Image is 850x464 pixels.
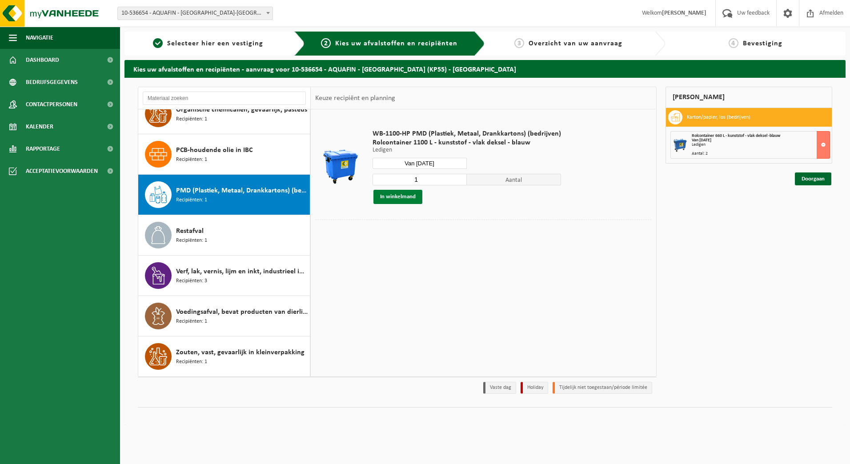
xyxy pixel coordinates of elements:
[662,10,706,16] strong: [PERSON_NAME]
[176,266,308,277] span: Verf, lak, vernis, lijm en inkt, industrieel in IBC
[138,175,310,215] button: PMD (Plastiek, Metaal, Drankkartons) (bedrijven) Recipiënten: 1
[176,185,308,196] span: PMD (Plastiek, Metaal, Drankkartons) (bedrijven)
[26,27,53,49] span: Navigatie
[176,358,207,366] span: Recipiënten: 1
[687,110,750,124] h3: Karton/papier, los (bedrijven)
[373,138,561,147] span: Rolcontainer 1100 L - kunststof - vlak deksel - blauw
[743,40,782,47] span: Bevestiging
[692,143,830,147] div: Ledigen
[729,38,738,48] span: 4
[321,38,331,48] span: 2
[138,94,310,134] button: Organische chemicaliën, gevaarlijk, pasteus Recipiënten: 1
[118,7,273,20] span: 10-536654 - AQUAFIN - RWZI ANTWERPEN-NOORD (KP55) - ANTWERPEN
[153,38,163,48] span: 1
[26,116,53,138] span: Kalender
[373,129,561,138] span: WB-1100-HP PMD (Plastiek, Metaal, Drankkartons) (bedrijven)
[26,138,60,160] span: Rapportage
[553,382,652,394] li: Tijdelijk niet toegestaan/période limitée
[124,60,846,77] h2: Kies uw afvalstoffen en recipiënten - aanvraag voor 10-536654 - AQUAFIN - [GEOGRAPHIC_DATA] (KP55...
[176,115,207,124] span: Recipiënten: 1
[176,347,305,358] span: Zouten, vast, gevaarlijk in kleinverpakking
[26,93,77,116] span: Contactpersonen
[26,49,59,71] span: Dashboard
[138,296,310,336] button: Voedingsafval, bevat producten van dierlijke oorsprong, onverpakt, categorie 3 Recipiënten: 1
[143,92,306,105] input: Materiaal zoeken
[117,7,273,20] span: 10-536654 - AQUAFIN - RWZI ANTWERPEN-NOORD (KP55) - ANTWERPEN
[521,382,548,394] li: Holiday
[26,71,78,93] span: Bedrijfsgegevens
[138,336,310,376] button: Zouten, vast, gevaarlijk in kleinverpakking Recipiënten: 1
[373,147,561,153] p: Ledigen
[176,236,207,245] span: Recipiënten: 1
[138,215,310,256] button: Restafval Recipiënten: 1
[26,160,98,182] span: Acceptatievoorwaarden
[176,317,207,326] span: Recipiënten: 1
[176,307,308,317] span: Voedingsafval, bevat producten van dierlijke oorsprong, onverpakt, categorie 3
[335,40,457,47] span: Kies uw afvalstoffen en recipiënten
[373,190,422,204] button: In winkelmand
[514,38,524,48] span: 3
[529,40,622,47] span: Overzicht van uw aanvraag
[176,196,207,204] span: Recipiënten: 1
[795,172,831,185] a: Doorgaan
[311,87,400,109] div: Keuze recipiënt en planning
[666,87,833,108] div: [PERSON_NAME]
[129,38,287,49] a: 1Selecteer hier een vestiging
[692,133,780,138] span: Rolcontainer 660 L - kunststof - vlak deksel -blauw
[176,145,253,156] span: PCB-houdende olie in IBC
[176,226,204,236] span: Restafval
[467,174,561,185] span: Aantal
[176,104,307,115] span: Organische chemicaliën, gevaarlijk, pasteus
[692,138,711,143] strong: Van [DATE]
[138,256,310,296] button: Verf, lak, vernis, lijm en inkt, industrieel in IBC Recipiënten: 3
[692,152,830,156] div: Aantal: 2
[373,158,467,169] input: Selecteer datum
[138,134,310,175] button: PCB-houdende olie in IBC Recipiënten: 1
[176,277,207,285] span: Recipiënten: 3
[167,40,263,47] span: Selecteer hier een vestiging
[483,382,516,394] li: Vaste dag
[176,156,207,164] span: Recipiënten: 1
